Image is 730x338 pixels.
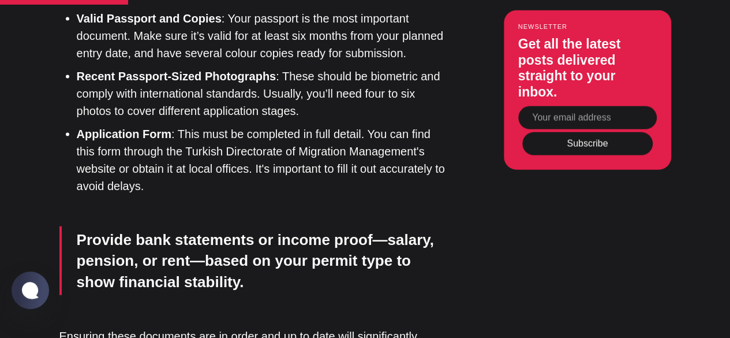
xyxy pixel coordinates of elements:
li: : These should be biometric and comply with international standards. Usually, you’ll need four to... [77,68,446,120]
h3: Get all the latest posts delivered straight to your inbox. [518,36,657,100]
button: Sign in [241,112,273,124]
h1: Start the conversation [128,23,299,44]
strong: Recent Passport-Sized Photographs [77,70,276,83]
button: Subscribe [522,132,653,155]
strong: Application Form [77,128,171,140]
small: Newsletter [518,23,657,30]
span: Already a member? [154,111,239,124]
strong: Valid Passport and Copies [77,12,222,25]
span: Ikamet [196,50,234,61]
blockquote: Provide bank statements or income proof—salary, pension, or rent—based on your permit type to sho... [59,226,446,295]
button: Sign up now [175,79,252,104]
li: : Your passport is the most important document. Make sure it’s valid for at least six months from... [77,10,446,62]
p: Become a member of to start commenting. [18,49,409,63]
li: : This must be completed in full detail. You can find this form through the Turkish Directorate o... [77,125,446,195]
input: Your email address [518,106,657,129]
